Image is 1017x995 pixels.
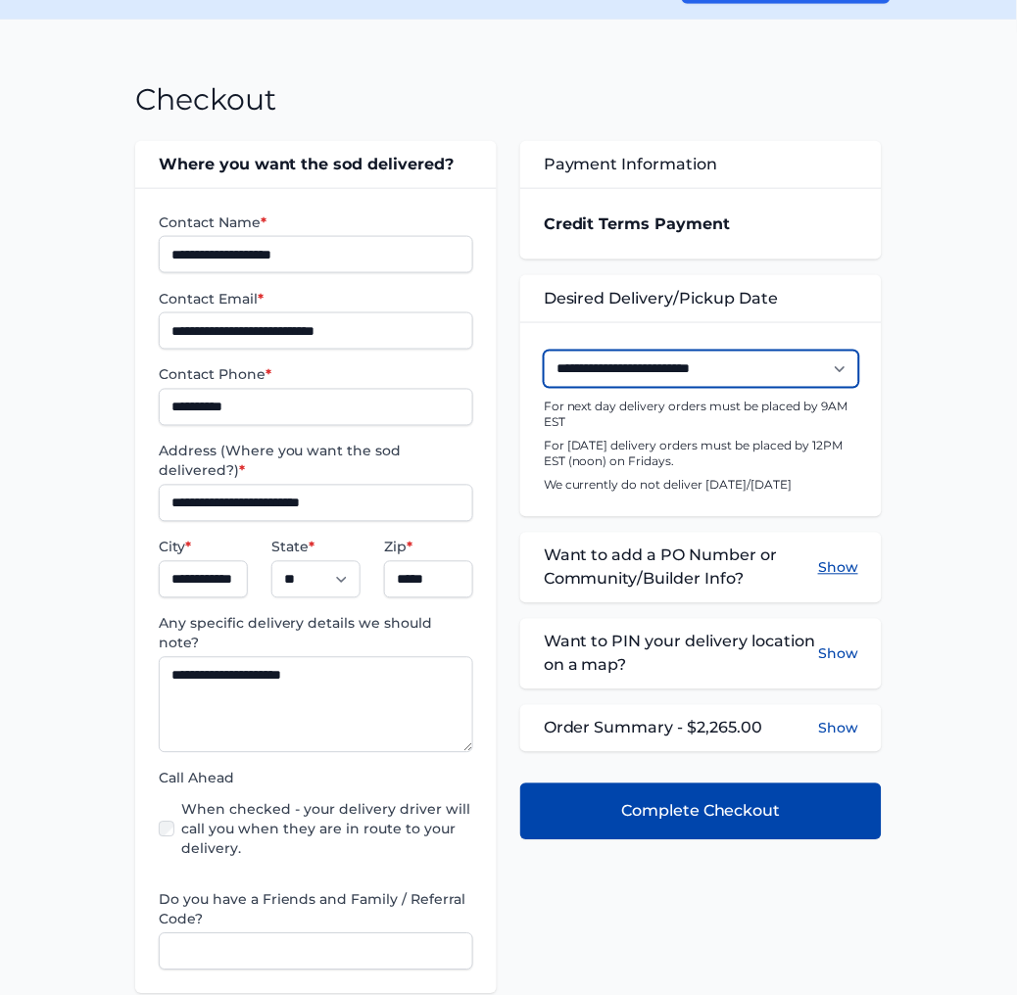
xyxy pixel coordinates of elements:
div: Where you want the sod delivered? [135,141,497,188]
label: Contact Phone [159,365,473,385]
label: Any specific delivery details we should note? [159,614,473,653]
span: Want to PIN your delivery location on a map? [544,631,818,678]
label: City [159,538,248,557]
div: Desired Delivery/Pickup Date [520,275,882,322]
button: Show [818,631,858,678]
p: We currently do not deliver [DATE]/[DATE] [544,478,858,494]
p: For [DATE] delivery orders must be placed by 12PM EST (noon) on Fridays. [544,439,858,470]
label: Address (Where you want the sod delivered?) [159,442,473,481]
span: Order Summary - $2,265.00 [544,717,763,740]
label: Zip [384,538,473,557]
p: For next day delivery orders must be placed by 9AM EST [544,400,858,431]
label: Contact Email [159,289,473,308]
label: Call Ahead [159,769,473,788]
span: Want to add a PO Number or Community/Builder Info? [544,545,818,592]
h1: Checkout [135,82,276,118]
label: Contact Name [159,213,473,232]
label: When checked - your delivery driver will call you when they are in route to your delivery. [182,800,473,859]
strong: Credit Terms Payment [544,214,731,233]
button: Show [818,545,858,592]
label: State [271,538,361,557]
label: Do you have a Friends and Family / Referral Code? [159,890,473,929]
div: Payment Information [520,141,882,188]
span: Complete Checkout [621,800,781,824]
button: Complete Checkout [520,783,882,840]
button: Show [818,719,858,738]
